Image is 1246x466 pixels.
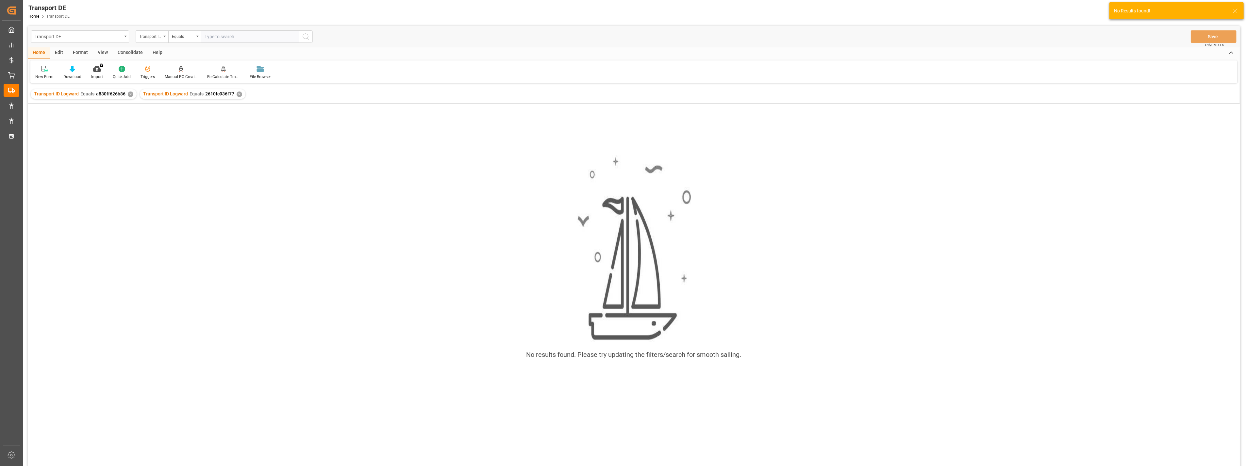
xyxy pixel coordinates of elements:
[143,91,188,96] span: Transport ID Logward
[28,3,70,13] div: Transport DE
[172,32,194,40] div: Equals
[168,30,201,43] button: open menu
[190,91,204,96] span: Equals
[113,74,131,80] div: Quick Add
[1114,8,1226,14] div: No Results found!
[299,30,313,43] button: search button
[80,91,94,96] span: Equals
[35,74,54,80] div: New Form
[205,91,234,96] span: 2610fc936f77
[139,32,161,40] div: Transport ID Logward
[50,47,68,58] div: Edit
[68,47,93,58] div: Format
[237,92,242,97] div: ✕
[28,47,50,58] div: Home
[28,14,39,19] a: Home
[35,32,122,40] div: Transport DE
[1205,42,1224,47] span: Ctrl/CMD + S
[577,156,691,342] img: smooth_sailing.jpeg
[63,74,81,80] div: Download
[113,47,148,58] div: Consolidate
[96,91,125,96] span: a830ff626b86
[250,74,271,80] div: File Browser
[1191,30,1237,43] button: Save
[136,30,168,43] button: open menu
[93,47,113,58] div: View
[34,91,79,96] span: Transport ID Logward
[165,74,197,80] div: Manual PO Creation
[148,47,167,58] div: Help
[31,30,129,43] button: open menu
[526,350,741,359] div: No results found. Please try updating the filters/search for smooth sailing.
[201,30,299,43] input: Type to search
[141,74,155,80] div: Triggers
[207,74,240,80] div: Re-Calculate Transport Costs
[128,92,133,97] div: ✕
